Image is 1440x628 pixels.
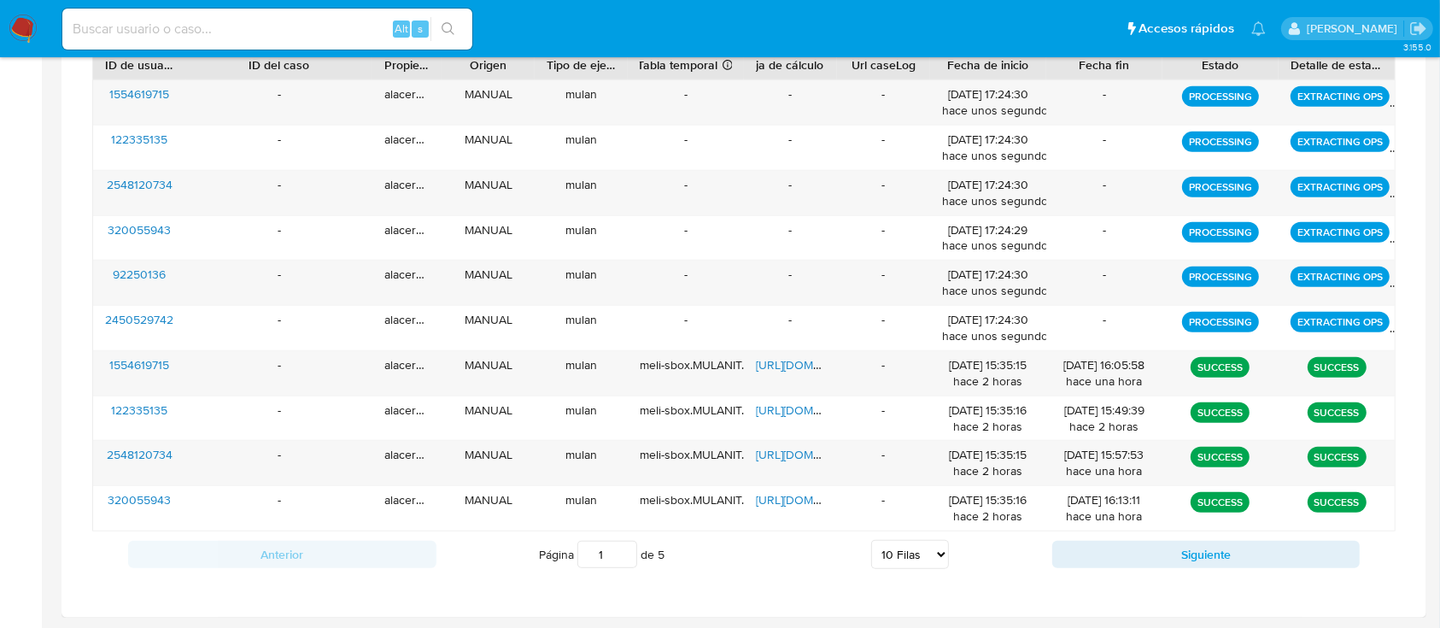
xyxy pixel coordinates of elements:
[430,17,465,41] button: search-icon
[1409,20,1427,38] a: Salir
[395,21,408,37] span: Alt
[62,18,472,40] input: Buscar usuario o caso...
[1307,21,1403,37] p: alan.cervantesmartinez@mercadolibre.com.mx
[1139,20,1234,38] span: Accesos rápidos
[1403,40,1431,54] span: 3.155.0
[1251,21,1266,36] a: Notificaciones
[418,21,423,37] span: s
